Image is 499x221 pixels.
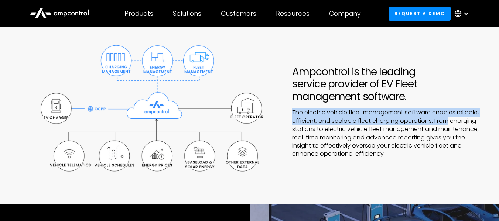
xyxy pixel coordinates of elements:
[173,10,201,18] div: Solutions
[124,10,153,18] div: Products
[221,10,256,18] div: Customers
[22,38,281,186] img: Ampcontrol electric vehicle EV Fleet management software enables reliable, efficient, and scalabl...
[329,10,361,18] div: Company
[276,10,310,18] div: Resources
[292,108,481,158] p: The electric vehicle fleet management software enables reliable, efficient, and scalable fleet ch...
[292,66,481,103] h2: Ampcontrol is the leading service provider of EV Fleet management software.
[389,7,451,20] a: Request a demo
